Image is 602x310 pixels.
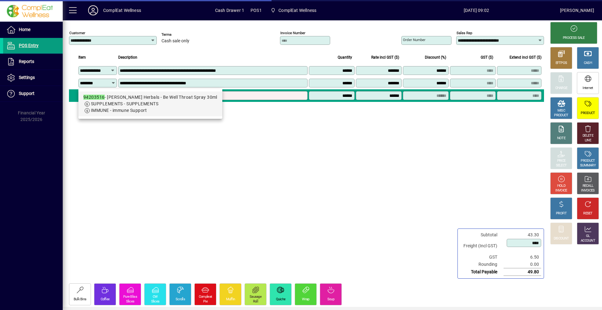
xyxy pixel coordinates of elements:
[176,297,185,302] div: Scrolls
[581,239,595,243] div: ACCOUNT
[78,92,222,116] mat-option: 94203516 - Harker Herbals - Be Well Throat Spray 30ml
[556,163,567,168] div: SELECT
[481,54,493,61] span: GST ($)
[510,54,541,61] span: Extend incl GST ($)
[583,211,593,216] div: RESET
[83,94,217,101] div: - [PERSON_NAME] Herbals - Be Well Throat Spray 30ml
[251,5,262,15] span: POS1
[101,297,110,302] div: Coffee
[580,163,596,168] div: SUMMARY
[19,43,39,48] span: POS Entry
[371,54,399,61] span: Rate incl GST ($)
[83,95,105,100] em: 94203516
[555,86,568,91] div: CHARGE
[557,159,566,163] div: PRICE
[555,188,567,193] div: INVOICE
[118,54,137,61] span: Description
[584,61,592,66] div: CASH
[460,231,504,239] td: Subtotal
[203,299,208,304] div: Pie
[556,61,567,66] div: EFTPOS
[268,5,319,16] span: ComplEat Wellness
[3,22,63,38] a: Home
[327,297,334,302] div: Soup
[19,27,30,32] span: Home
[585,138,591,143] div: LINE
[91,101,158,106] span: SUPPLEMENTS - SUPPLEMENTS
[460,268,504,276] td: Total Payable
[302,297,309,302] div: Wrap
[581,159,595,163] div: PRODUCT
[3,86,63,102] a: Support
[563,36,585,40] div: PROCESS SALE
[126,299,135,304] div: Slices
[151,299,160,304] div: Slices
[123,295,137,299] div: Pure Bliss
[161,39,189,44] span: Cash sale only
[554,113,568,118] div: PRODUCT
[91,108,147,113] span: IMMUNE - immune Support
[199,295,212,299] div: Compleat
[556,211,567,216] div: PROFIT
[393,5,560,15] span: [DATE] 09:02
[403,38,425,42] mat-label: Order number
[278,5,316,15] span: ComplEat Wellness
[19,59,34,64] span: Reports
[78,54,86,61] span: Item
[3,70,63,86] a: Settings
[583,86,593,91] div: Internet
[460,261,504,268] td: Rounding
[504,231,541,239] td: 43.30
[280,31,305,35] mat-label: Invoice number
[557,184,565,188] div: HOLD
[103,5,141,15] div: ComplEat Wellness
[276,297,286,302] div: Quiche
[460,239,504,254] td: Freight (Incl GST)
[425,54,446,61] span: Discount (%)
[504,254,541,261] td: 6.50
[215,5,244,15] span: Cash Drawer 1
[581,111,595,116] div: PRODUCT
[161,33,199,37] span: Terms
[250,295,261,299] div: Sausage
[557,136,565,141] div: NOTE
[581,188,594,193] div: INVOICES
[554,236,569,241] div: DISCOUNT
[583,134,593,138] div: DELETE
[3,54,63,70] a: Reports
[83,5,103,16] button: Profile
[19,91,34,96] span: Support
[460,254,504,261] td: GST
[69,31,85,35] mat-label: Customer
[560,5,594,15] div: [PERSON_NAME]
[457,31,472,35] mat-label: Sales rep
[557,108,565,113] div: MISC
[226,297,235,302] div: Muffin
[253,299,258,304] div: Roll
[504,261,541,268] td: 0.00
[338,54,352,61] span: Quantity
[586,234,590,239] div: GL
[504,268,541,276] td: 49.80
[583,184,594,188] div: RECALL
[74,297,87,302] div: Bulk Bins
[19,75,35,80] span: Settings
[153,295,158,299] div: CW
